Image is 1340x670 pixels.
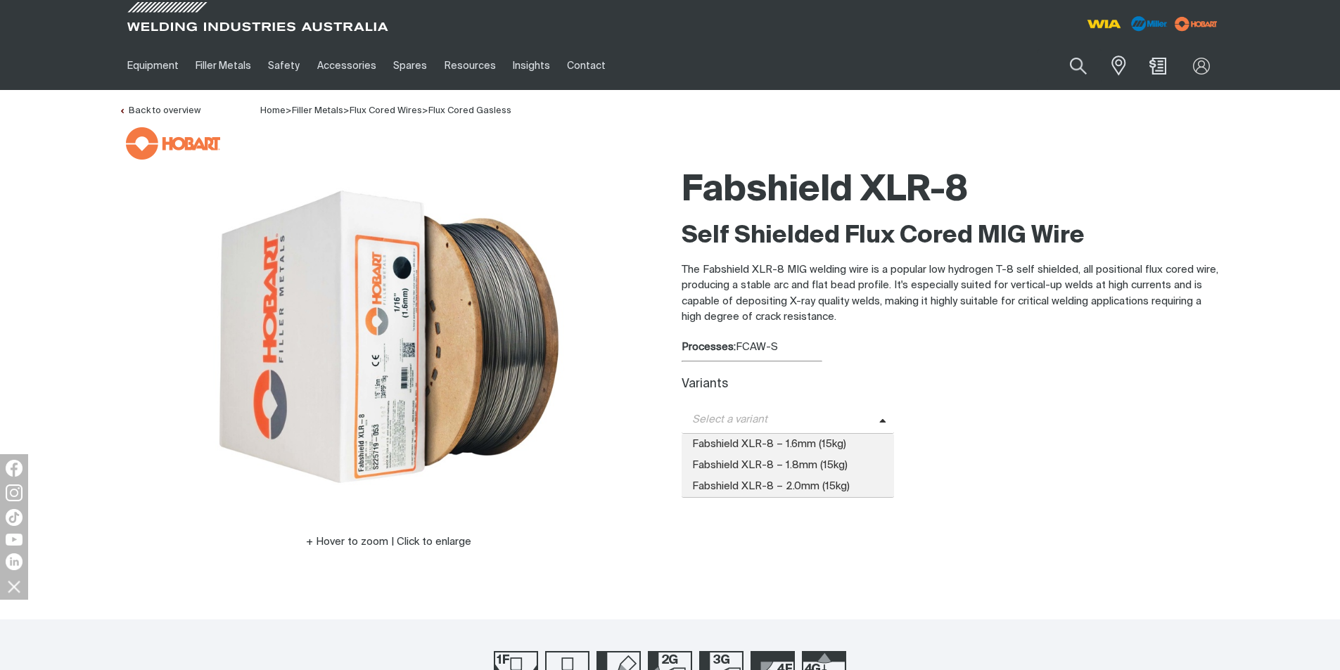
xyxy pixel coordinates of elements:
[1037,49,1102,82] input: Product name or item number...
[2,574,26,598] img: hide socials
[119,41,946,90] nav: Main
[435,41,504,90] a: Resources
[292,106,343,115] a: Filler Metals
[422,106,428,115] span: >
[260,105,286,115] a: Home
[682,340,1222,356] div: FCAW-S
[6,553,23,570] img: LinkedIn
[428,106,511,115] a: Flux Cored Gasless
[682,378,728,390] label: Variants
[350,106,422,115] a: Flux Cored Wires
[119,106,200,115] a: Back to overview
[682,434,895,455] span: Fabshield XLR-8 – 1.6mm (15kg)
[559,41,614,90] a: Contact
[385,41,435,90] a: Spares
[343,106,350,115] span: >
[6,509,23,526] img: TikTok
[1054,49,1102,82] button: Search products
[260,106,286,115] span: Home
[682,476,895,497] span: Fabshield XLR-8 – 2.0mm (15kg)
[187,41,260,90] a: Filler Metals
[309,41,385,90] a: Accessories
[6,484,23,501] img: Instagram
[682,221,1222,252] h2: Self Shielded Flux Cored MIG Wire
[1147,58,1169,75] a: Shopping cart (0 product(s))
[682,168,1222,214] h1: Fabshield XLR-8
[119,41,187,90] a: Equipment
[1170,13,1222,34] img: miller
[286,106,292,115] span: >
[126,127,220,160] img: Hobart
[682,412,879,428] span: Select a variant
[682,455,895,476] span: Fabshield XLR-8 – 1.8mm (15kg)
[298,534,480,550] button: Hover to zoom | Click to enlarge
[6,460,23,477] img: Facebook
[504,41,559,90] a: Insights
[682,262,1222,326] p: The Fabshield XLR-8 MIG welding wire is a popular low hydrogen T-8 self shielded, all positional ...
[682,342,736,352] strong: Processes:
[213,161,565,513] img: Fabshield XLR-8
[6,534,23,546] img: YouTube
[260,41,308,90] a: Safety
